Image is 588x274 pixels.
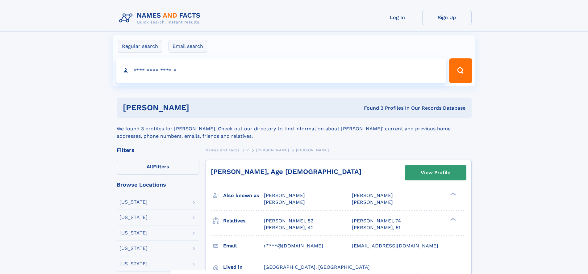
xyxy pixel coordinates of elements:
a: View Profile [405,165,466,180]
a: [PERSON_NAME] [256,146,289,154]
span: [PERSON_NAME] [264,192,305,198]
span: All [147,164,153,170]
span: [PERSON_NAME] [352,199,393,205]
div: [US_STATE] [119,215,148,220]
div: [US_STATE] [119,261,148,266]
a: Sign Up [422,10,472,25]
img: Logo Names and Facts [117,10,206,27]
label: Filters [117,160,199,175]
span: [PERSON_NAME] [256,148,289,152]
div: ❯ [449,217,456,221]
div: Found 3 Profiles In Our Records Database [277,105,465,112]
a: [PERSON_NAME], 74 [352,217,401,224]
a: V [246,146,249,154]
div: ❯ [449,192,456,196]
span: [PERSON_NAME] [352,192,393,198]
label: Email search [169,40,207,53]
a: [PERSON_NAME], Age [DEMOGRAPHIC_DATA] [211,168,361,175]
h3: Lived in [223,262,264,272]
div: [US_STATE] [119,246,148,251]
a: Log In [373,10,422,25]
div: We found 3 profiles for [PERSON_NAME]. Check out our directory to find information about [PERSON_... [117,118,472,140]
a: [PERSON_NAME], 52 [264,217,313,224]
button: Search Button [449,58,472,83]
div: Browse Locations [117,182,199,188]
div: [US_STATE] [119,230,148,235]
a: [PERSON_NAME], 51 [352,224,400,231]
h3: Also known as [223,190,264,201]
span: [PERSON_NAME] [264,199,305,205]
h3: Relatives [223,216,264,226]
h3: Email [223,241,264,251]
h1: [PERSON_NAME] [123,104,277,112]
span: [EMAIL_ADDRESS][DOMAIN_NAME] [352,243,438,249]
span: V [246,148,249,152]
span: [PERSON_NAME] [296,148,329,152]
span: [GEOGRAPHIC_DATA], [GEOGRAPHIC_DATA] [264,264,370,270]
input: search input [116,58,447,83]
div: View Profile [421,166,450,180]
div: [US_STATE] [119,200,148,204]
a: Names and Facts [206,146,240,154]
a: [PERSON_NAME], 42 [264,224,314,231]
label: Regular search [118,40,162,53]
div: Filters [117,147,199,153]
